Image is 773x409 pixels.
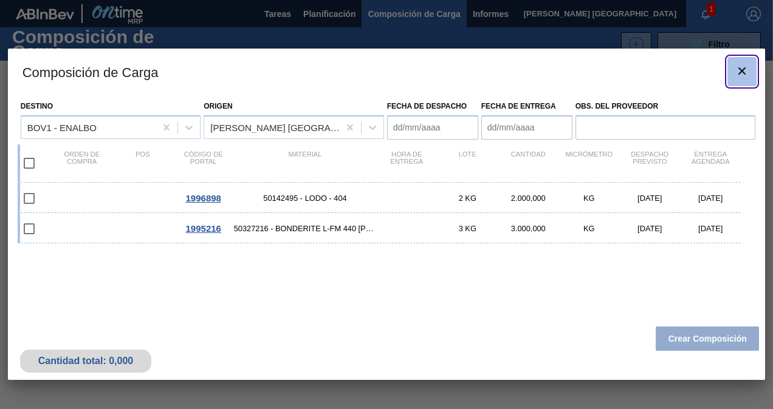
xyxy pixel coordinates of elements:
div: Material [234,150,377,176]
div: Lote [437,150,498,176]
div: Orden de Compra [52,150,112,176]
div: 2 KG [437,194,498,203]
div: 3.000,000 [498,224,558,233]
div: Entrega Agendada [680,150,741,176]
div: Cantidad [498,150,558,176]
div: Ir al Pedido [173,223,234,234]
label: Fecha de Entrega [481,102,556,110]
span: 50142495 - ALODINE - 404 [234,194,377,203]
div: 3 KG [437,224,498,233]
span: 1996898 [186,193,221,203]
div: Ir al Pedido [173,193,234,203]
label: Fecha de Despacho [387,102,467,110]
div: Despacho Previsto [619,150,680,176]
div: Pos [112,150,173,176]
label: Origen [204,102,232,110]
div: [PERSON_NAME] [GEOGRAPHIC_DATA] [210,122,340,132]
div: [DATE] [619,224,680,233]
span: 1995216 [186,223,221,234]
div: [DATE] [619,194,680,203]
div: KG [558,224,619,233]
div: Hora de entrega [376,150,437,176]
div: Cantidad total: 0,000 [29,356,142,367]
h3: Composición de Carga [8,49,766,95]
div: BOV1 - ENALBO [27,122,97,132]
label: Destino [21,102,53,110]
div: KG [558,194,619,203]
div: [DATE] [680,224,741,233]
div: [DATE] [680,194,741,203]
div: MICRÓMETRO [558,150,619,176]
div: 2.000,000 [498,194,558,203]
input: dd/mm/aaaa [387,115,478,140]
input: dd/mm/aaaa [481,115,572,140]
label: Obs. del Proveedor [575,98,756,115]
span: 50327216 - BONDERITE L-FM 440 ACHESON [234,224,377,233]
div: Código de Portal [173,150,234,176]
